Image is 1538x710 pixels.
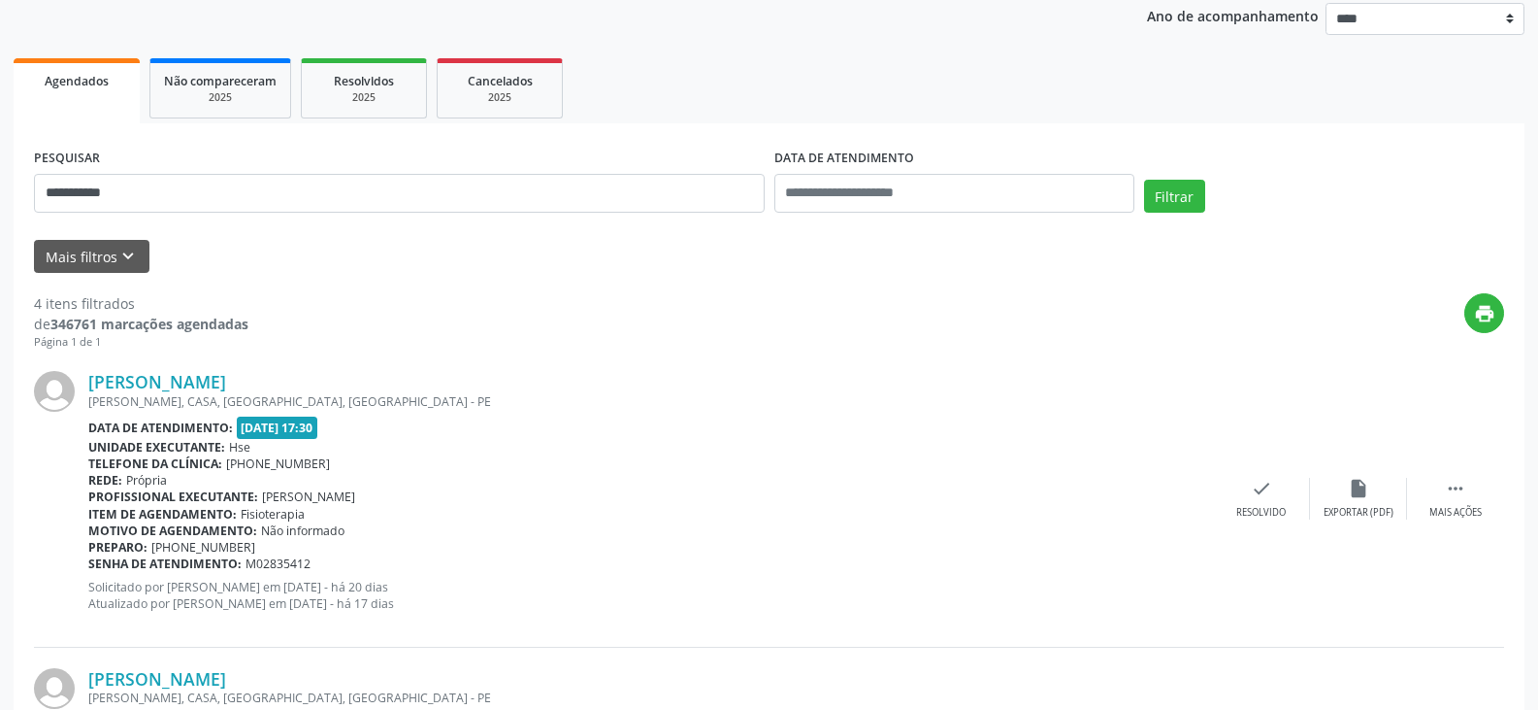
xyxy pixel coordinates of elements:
img: img [34,371,75,412]
span: Não compareceram [164,73,277,89]
div: Resolvido [1236,506,1286,520]
div: 2025 [164,90,277,105]
b: Motivo de agendamento: [88,523,257,539]
div: Mais ações [1429,506,1482,520]
div: 4 itens filtrados [34,293,248,314]
b: Profissional executante: [88,489,258,505]
i: insert_drive_file [1348,478,1369,499]
b: Data de atendimento: [88,420,233,436]
strong: 346761 marcações agendadas [50,315,248,333]
i: keyboard_arrow_down [117,246,139,267]
a: [PERSON_NAME] [88,371,226,392]
span: M02835412 [245,556,311,572]
button: Filtrar [1144,180,1205,213]
b: Rede: [88,472,122,489]
span: Fisioterapia [241,506,305,523]
div: [PERSON_NAME], CASA, [GEOGRAPHIC_DATA], [GEOGRAPHIC_DATA] - PE [88,393,1213,410]
span: [DATE] 17:30 [237,417,318,439]
label: DATA DE ATENDIMENTO [774,144,914,174]
p: Ano de acompanhamento [1147,3,1319,27]
span: [PHONE_NUMBER] [226,456,330,472]
span: Agendados [45,73,109,89]
span: [PHONE_NUMBER] [151,539,255,556]
div: Página 1 de 1 [34,334,248,351]
b: Senha de atendimento: [88,556,242,572]
span: Hse [229,439,250,456]
b: Telefone da clínica: [88,456,222,472]
label: PESQUISAR [34,144,100,174]
p: Solicitado por [PERSON_NAME] em [DATE] - há 20 dias Atualizado por [PERSON_NAME] em [DATE] - há 1... [88,579,1213,612]
i: check [1251,478,1272,499]
span: Própria [126,472,167,489]
div: [PERSON_NAME], CASA, [GEOGRAPHIC_DATA], [GEOGRAPHIC_DATA] - PE [88,690,1213,706]
button: print [1464,293,1504,333]
a: [PERSON_NAME] [88,668,226,690]
div: 2025 [315,90,412,105]
b: Unidade executante: [88,439,225,456]
span: Resolvidos [334,73,394,89]
i: print [1474,303,1495,324]
span: Não informado [261,523,344,539]
div: de [34,314,248,334]
span: [PERSON_NAME] [262,489,355,505]
div: 2025 [451,90,548,105]
i:  [1445,478,1466,499]
div: Exportar (PDF) [1324,506,1393,520]
b: Item de agendamento: [88,506,237,523]
b: Preparo: [88,539,147,556]
img: img [34,668,75,709]
span: Cancelados [468,73,533,89]
button: Mais filtroskeyboard_arrow_down [34,240,149,274]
